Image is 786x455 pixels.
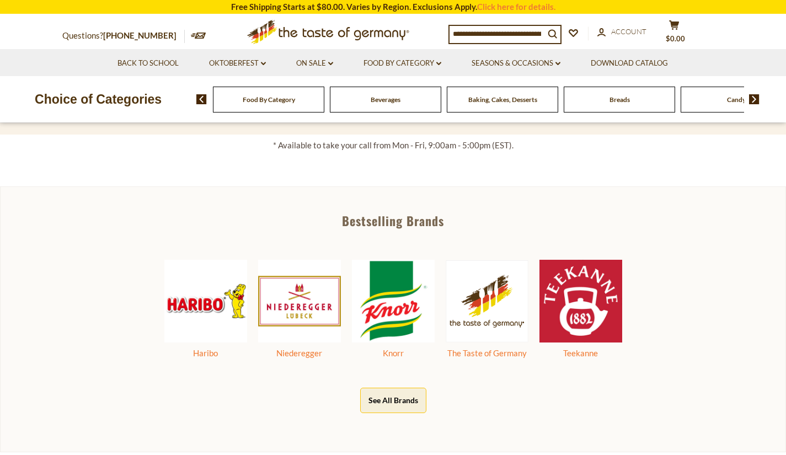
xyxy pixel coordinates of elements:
[62,29,185,43] p: Questions?
[591,57,668,69] a: Download Catalog
[352,334,435,360] a: Knorr
[103,30,177,40] a: [PHONE_NUMBER]
[243,95,295,104] a: Food By Category
[658,20,691,47] button: $0.00
[258,260,341,342] img: Niederegger
[258,334,341,360] a: Niederegger
[446,260,528,342] img: The Taste of Germany
[446,346,528,360] div: The Taste of Germany
[477,2,555,12] a: Click here for details.
[749,94,760,104] img: next arrow
[164,346,247,360] div: Haribo
[539,334,622,360] a: Teekanne
[472,57,560,69] a: Seasons & Occasions
[597,26,646,38] a: Account
[117,57,179,69] a: Back to School
[352,260,435,342] img: Knorr
[164,260,247,342] img: Haribo
[468,95,537,104] a: Baking, Cakes, Desserts
[539,260,622,342] img: Teekanne
[296,57,333,69] a: On Sale
[1,215,785,227] div: Bestselling Brands
[609,95,630,104] a: Breads
[352,346,435,360] div: Knorr
[727,95,746,104] a: Candy
[666,34,685,43] span: $0.00
[539,346,622,360] div: Teekanne
[209,57,266,69] a: Oktoberfest
[611,27,646,36] span: Account
[446,334,528,360] a: The Taste of Germany
[164,334,247,360] a: Haribo
[360,388,426,413] button: See All Brands
[258,346,341,360] div: Niederegger
[196,94,207,104] img: previous arrow
[371,95,400,104] a: Beverages
[363,57,441,69] a: Food By Category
